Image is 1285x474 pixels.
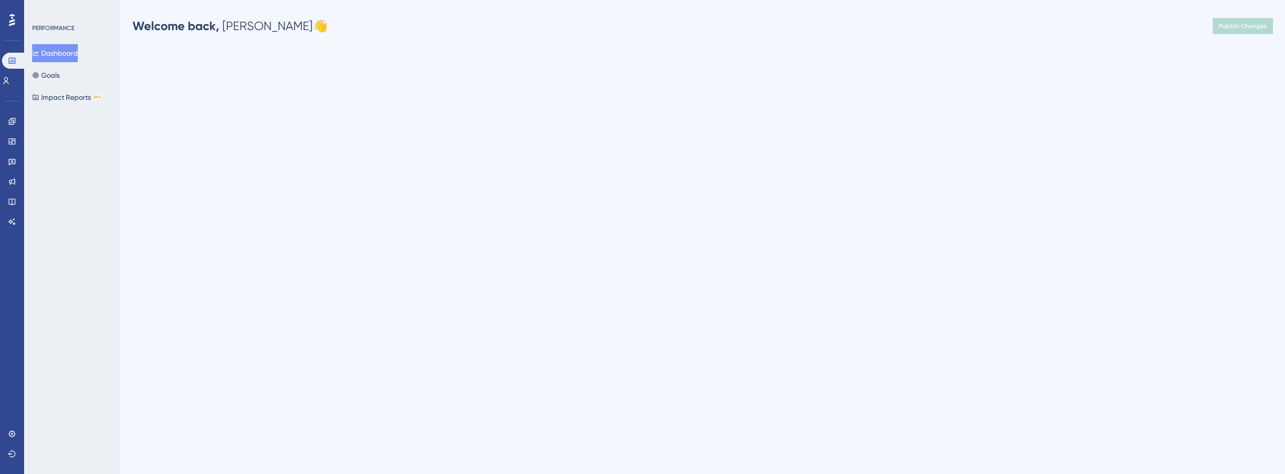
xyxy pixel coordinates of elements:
button: Dashboard [32,44,78,62]
button: Goals [32,66,60,84]
div: [PERSON_NAME] 👋 [133,18,328,34]
div: BETA [93,95,102,100]
button: Impact ReportsBETA [32,88,102,106]
button: Publish Changes [1213,18,1273,34]
span: Welcome back, [133,19,219,33]
span: Publish Changes [1219,22,1267,30]
div: PERFORMANCE [32,24,74,32]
